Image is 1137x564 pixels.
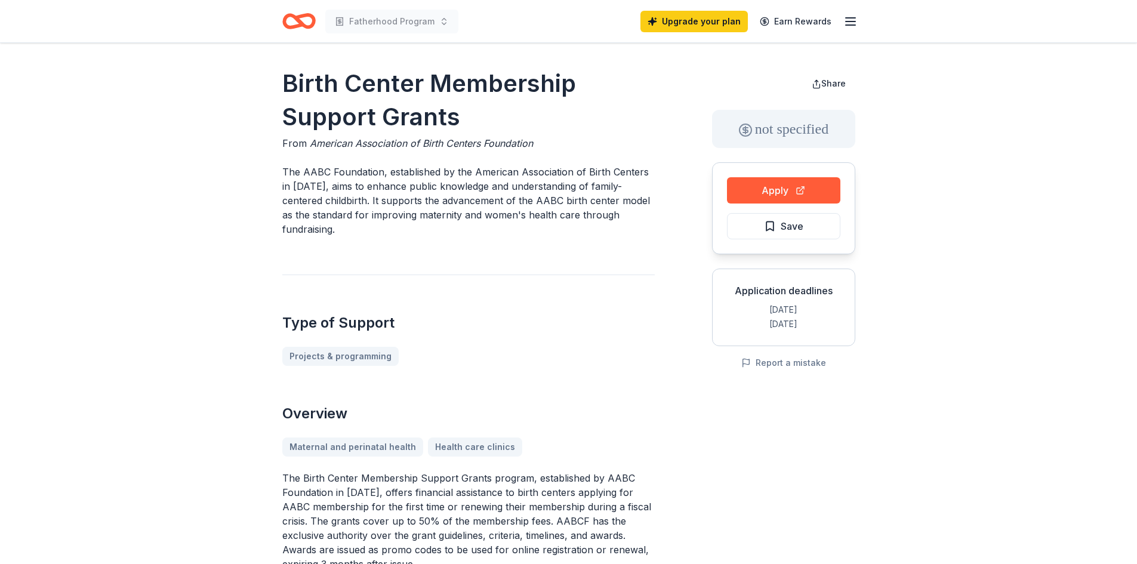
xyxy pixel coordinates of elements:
[282,313,655,332] h2: Type of Support
[753,11,839,32] a: Earn Rewards
[282,136,655,150] div: From
[712,110,855,148] div: not specified
[722,283,845,298] div: Application deadlines
[310,137,533,149] span: American Association of Birth Centers Foundation
[741,356,826,370] button: Report a mistake
[282,347,399,366] a: Projects & programming
[727,213,840,239] button: Save
[722,303,845,317] div: [DATE]
[802,72,855,95] button: Share
[821,78,846,88] span: Share
[781,218,803,234] span: Save
[349,14,435,29] span: Fatherhood Program
[282,7,316,35] a: Home
[282,404,655,423] h2: Overview
[640,11,748,32] a: Upgrade your plan
[282,165,655,236] p: The AABC Foundation, established by the American Association of Birth Centers in [DATE], aims to ...
[282,67,655,134] h1: Birth Center Membership Support Grants
[722,317,845,331] div: [DATE]
[727,177,840,204] button: Apply
[325,10,458,33] button: Fatherhood Program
